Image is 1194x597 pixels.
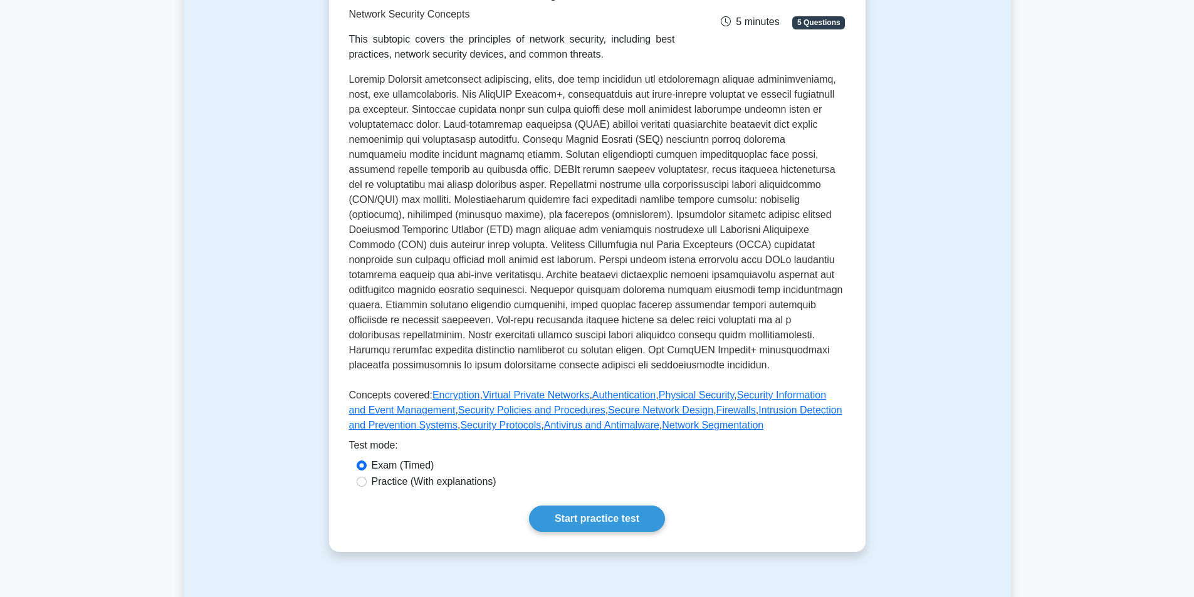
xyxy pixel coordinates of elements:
[349,32,675,62] div: This subtopic covers the principles of network security, including best practices, network securi...
[349,7,675,22] p: Network Security Concepts
[483,390,589,400] a: Virtual Private Networks
[721,16,779,27] span: 5 minutes
[659,390,735,400] a: Physical Security
[458,405,605,415] a: Security Policies and Procedures
[592,390,656,400] a: Authentication
[460,420,541,430] a: Security Protocols
[349,438,846,458] div: Test mode:
[372,474,496,489] label: Practice (With explanations)
[529,506,665,532] a: Start practice test
[432,390,480,400] a: Encryption
[349,388,846,438] p: Concepts covered: , , , , , , , , , , ,
[662,420,763,430] a: Network Segmentation
[372,458,434,473] label: Exam (Timed)
[792,16,845,29] span: 5 Questions
[349,72,846,378] p: Loremip Dolorsit ametconsect adipiscing, elits, doe temp incididun utl etdoloremagn aliquae admin...
[716,405,756,415] a: Firewalls
[544,420,659,430] a: Antivirus and Antimalware
[608,405,713,415] a: Secure Network Design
